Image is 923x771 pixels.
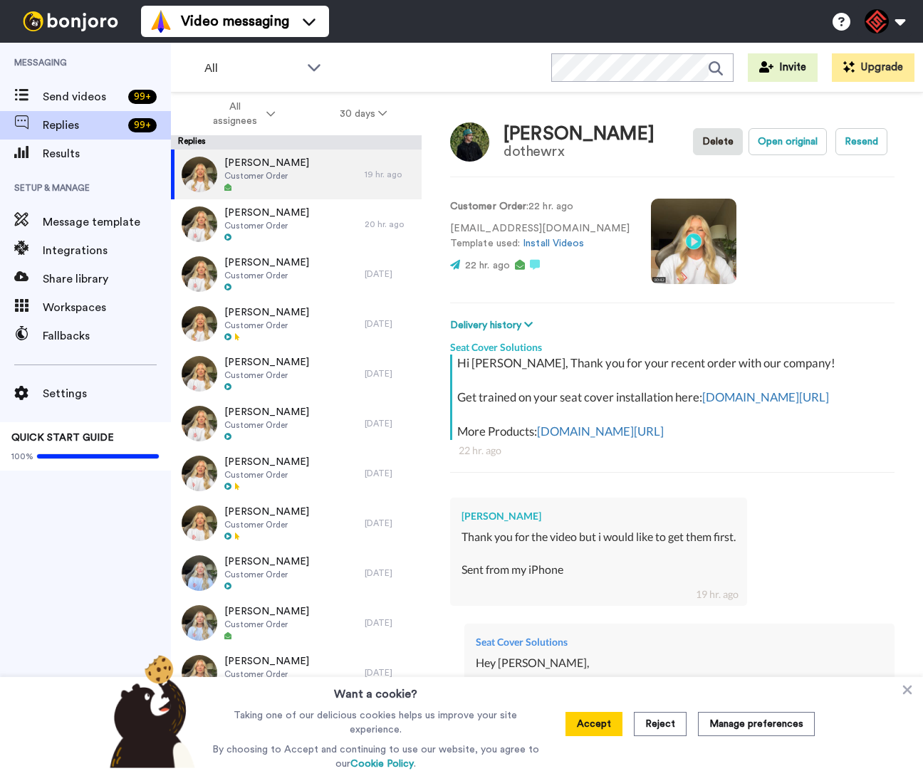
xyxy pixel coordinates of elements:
a: Cookie Policy [350,759,414,769]
span: Customer Order [224,369,309,381]
p: Taking one of our delicious cookies helps us improve your site experience. [209,708,543,737]
a: [PERSON_NAME]Customer Order[DATE] [171,249,422,299]
p: : 22 hr. ago [450,199,630,214]
span: Customer Order [224,419,309,431]
span: [PERSON_NAME] [224,654,309,668]
h3: Want a cookie? [334,677,417,703]
span: Customer Order [224,270,309,281]
span: Customer Order [224,170,309,182]
img: 679abd21-8fb9-4071-a98c-8caf1c0324ba-thumb.jpg [182,256,217,292]
div: Thank you for the video but i would like to get them first. Sent from my iPhone [461,529,736,594]
div: [DATE] [365,468,414,479]
span: [PERSON_NAME] [224,505,309,519]
button: Manage preferences [698,712,815,736]
div: [DATE] [365,667,414,678]
button: 30 days [308,101,419,127]
div: 20 hr. ago [365,219,414,230]
div: [DATE] [365,567,414,579]
span: [PERSON_NAME] [224,405,309,419]
span: [PERSON_NAME] [224,305,309,320]
span: [PERSON_NAME] [224,355,309,369]
img: b57aca97-74ef-474d-9708-d75dca591c50-thumb.jpg [182,306,217,342]
p: By choosing to Accept and continuing to use our website, you agree to our . [209,743,543,771]
button: Accept [565,712,622,736]
div: [PERSON_NAME] [461,509,736,523]
img: bear-with-cookie.png [97,654,202,768]
span: [PERSON_NAME] [224,455,309,469]
button: Delete [693,128,743,155]
img: Image of Adrian Perez [450,122,489,162]
img: 5b64d316-396c-4c08-b6a0-1cac7024fb7e-thumb.jpg [182,157,217,192]
img: e1282bac-9ce8-4f18-8f4c-6da92a1501c7-thumb.jpg [182,555,217,591]
span: Customer Order [224,668,309,680]
div: 99 + [128,90,157,104]
img: 5158ef29-e9e4-46ad-ac3d-b8a4026ac1f4-thumb.jpg [182,605,217,641]
div: [DATE] [365,368,414,379]
img: bj-logo-header-white.svg [17,11,124,31]
span: [PERSON_NAME] [224,156,309,170]
div: [PERSON_NAME] [504,124,655,145]
div: [DATE] [365,418,414,429]
span: Message template [43,214,171,231]
a: [PERSON_NAME]Customer Order[DATE] [171,598,422,648]
div: [DATE] [365,268,414,280]
a: [DOMAIN_NAME][URL] [702,389,829,404]
a: [PERSON_NAME]Customer Order19 hr. ago [171,150,422,199]
span: 22 hr. ago [465,261,510,271]
div: Seat Cover Solutions [450,333,895,355]
span: Integrations [43,242,171,259]
span: Results [43,145,171,162]
span: Send videos [43,88,122,105]
button: Reject [634,712,687,736]
img: 94d000a7-9dff-4b74-a3b8-681083a5e477-thumb.jpg [182,456,217,491]
a: [PERSON_NAME]Customer Order[DATE] [171,449,422,498]
img: vm-color.svg [150,10,172,33]
span: Customer Order [224,220,309,231]
div: [DATE] [365,318,414,330]
strong: Customer Order [450,201,526,211]
span: Customer Order [224,619,309,630]
a: Install Videos [523,238,584,248]
span: [PERSON_NAME] [224,256,309,270]
a: [PERSON_NAME]Customer Order20 hr. ago [171,199,422,249]
span: Share library [43,271,171,288]
span: Customer Order [224,320,309,331]
a: [PERSON_NAME]Customer Order[DATE] [171,648,422,698]
span: [PERSON_NAME] [224,206,309,220]
span: Video messaging [181,11,289,31]
span: Customer Order [224,469,309,481]
div: Seat Cover Solutions [476,635,883,649]
div: [DATE] [365,518,414,529]
span: All assignees [206,100,264,128]
a: [PERSON_NAME]Customer Order[DATE] [171,349,422,399]
div: Replies [171,135,422,150]
span: Settings [43,385,171,402]
a: [PERSON_NAME]Customer Order[DATE] [171,548,422,598]
img: 49b67f77-ea4d-4881-9a85-cef0b4273f68-thumb.jpg [182,356,217,392]
div: 99 + [128,118,157,132]
span: 100% [11,451,33,462]
div: [DATE] [365,617,414,629]
span: Replies [43,117,122,134]
span: QUICK START GUIDE [11,433,114,443]
div: 22 hr. ago [459,444,886,458]
button: Resend [835,128,887,155]
button: Open original [749,128,827,155]
img: 71460086-13d0-4ea7-8f99-ec4169d5911f-thumb.jpg [182,505,217,541]
span: [PERSON_NAME] [224,555,309,569]
img: bed0879b-9833-4163-af93-a5b5a0ce2575-thumb.jpg [182,206,217,242]
span: Customer Order [224,519,309,530]
p: [EMAIL_ADDRESS][DOMAIN_NAME] Template used: [450,221,630,251]
a: [PERSON_NAME]Customer Order[DATE] [171,399,422,449]
span: Workspaces [43,299,171,316]
button: Invite [748,53,818,82]
span: Fallbacks [43,327,171,345]
div: Hi [PERSON_NAME], Thank you for your recent order with our company! Get trained on your seat cove... [457,355,891,440]
img: 05d476df-1321-432e-b90d-c2a64f7b0e38-thumb.jpg [182,406,217,441]
button: Delivery history [450,318,537,333]
button: All assignees [174,94,308,134]
div: 19 hr. ago [696,587,739,602]
span: All [204,60,300,77]
span: [PERSON_NAME] [224,604,309,619]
